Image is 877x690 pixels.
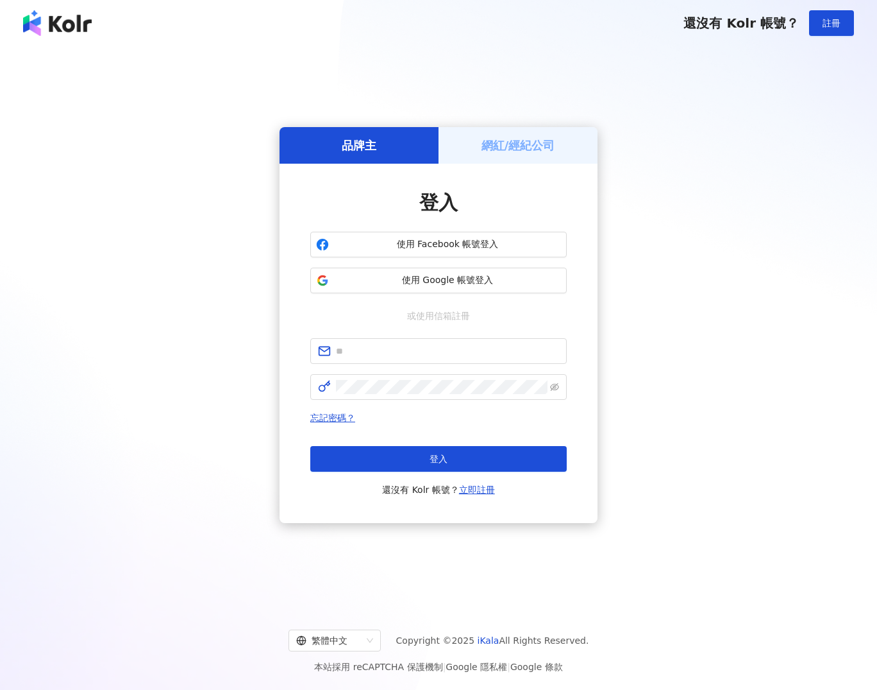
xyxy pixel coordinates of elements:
h5: 網紅/經紀公司 [481,137,555,153]
span: 或使用信箱註冊 [398,309,479,323]
span: 登入 [419,191,458,214]
span: Copyright © 2025 All Rights Reserved. [396,633,589,648]
a: 忘記密碼？ [310,413,355,423]
button: 使用 Google 帳號登入 [310,268,567,293]
button: 註冊 [809,10,854,36]
span: | [443,662,446,672]
span: 登入 [430,454,447,464]
span: 使用 Google 帳號登入 [334,274,561,287]
a: Google 條款 [510,662,563,672]
h5: 品牌主 [342,137,376,153]
span: 還沒有 Kolr 帳號？ [683,15,799,31]
span: | [507,662,510,672]
button: 使用 Facebook 帳號登入 [310,232,567,257]
img: logo [23,10,92,36]
a: Google 隱私權 [446,662,507,672]
a: 立即註冊 [459,485,495,495]
a: iKala [478,635,499,646]
span: 本站採用 reCAPTCHA 保護機制 [314,659,562,675]
button: 登入 [310,446,567,472]
span: 還沒有 Kolr 帳號？ [382,482,495,497]
span: 使用 Facebook 帳號登入 [334,238,561,251]
span: eye-invisible [550,383,559,392]
span: 註冊 [823,18,840,28]
div: 繁體中文 [296,630,362,651]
